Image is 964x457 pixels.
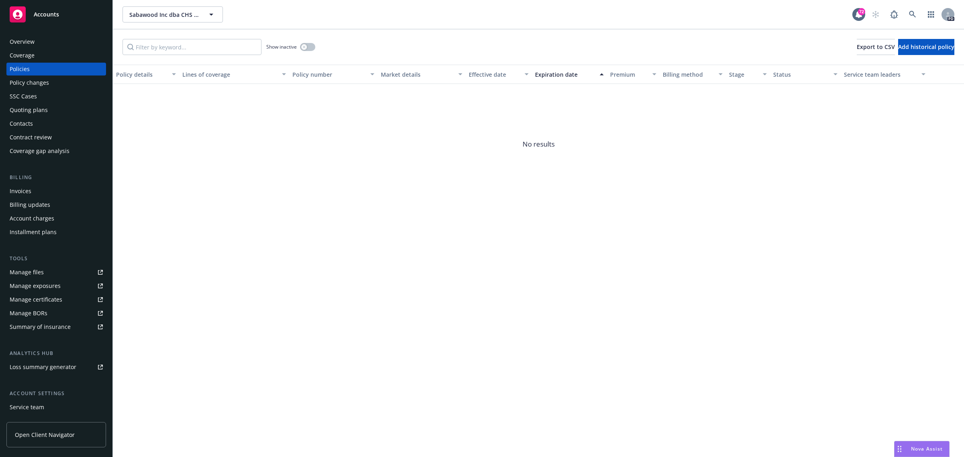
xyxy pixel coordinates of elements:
div: Status [773,70,829,79]
button: Policy number [289,65,378,84]
div: Contacts [10,117,33,130]
a: Service team [6,401,106,414]
div: 72 [858,8,865,15]
div: Policy details [116,70,167,79]
div: Manage certificates [10,293,62,306]
span: Accounts [34,11,59,18]
button: Billing method [660,65,726,84]
button: Stage [726,65,770,84]
span: Show inactive [266,43,297,50]
span: Open Client Navigator [15,430,75,439]
div: Lines of coverage [182,70,277,79]
div: Policy changes [10,76,49,89]
button: Nova Assist [894,441,950,457]
a: Report a Bug [886,6,902,22]
div: Account charges [10,212,54,225]
div: Billing [6,173,106,182]
div: Analytics hub [6,349,106,357]
div: Installment plans [10,226,57,239]
button: Sabawood Inc dba CHS Wholesale Hardware [123,6,223,22]
div: SSC Cases [10,90,37,103]
a: Sales relationships [6,414,106,427]
a: Contacts [6,117,106,130]
div: Stage [729,70,758,79]
div: Service team leaders [844,70,917,79]
a: Quoting plans [6,104,106,116]
button: Export to CSV [857,39,895,55]
div: Policies [10,63,30,75]
a: Manage exposures [6,280,106,292]
div: Quoting plans [10,104,48,116]
span: Export to CSV [857,43,895,51]
a: Contract review [6,131,106,144]
button: Service team leaders [841,65,929,84]
a: Policies [6,63,106,75]
button: Expiration date [532,65,607,84]
a: Summary of insurance [6,320,106,333]
a: SSC Cases [6,90,106,103]
button: Effective date [466,65,532,84]
button: Market details [378,65,466,84]
div: Billing updates [10,198,50,211]
div: Coverage gap analysis [10,145,69,157]
div: Manage exposures [10,280,61,292]
a: Coverage gap analysis [6,145,106,157]
div: Tools [6,255,106,263]
div: Service team [10,401,44,414]
span: Add historical policy [898,43,954,51]
div: Drag to move [895,441,905,457]
a: Policy changes [6,76,106,89]
a: Accounts [6,3,106,26]
a: Manage BORs [6,307,106,320]
div: Coverage [10,49,35,62]
div: Account settings [6,390,106,398]
div: Expiration date [535,70,595,79]
div: Billing method [663,70,714,79]
span: Sabawood Inc dba CHS Wholesale Hardware [129,10,199,19]
a: Manage certificates [6,293,106,306]
a: Coverage [6,49,106,62]
a: Start snowing [868,6,884,22]
div: Invoices [10,185,31,198]
div: Loss summary generator [10,361,76,373]
a: Invoices [6,185,106,198]
span: Nova Assist [911,445,943,452]
div: Market details [381,70,454,79]
div: Policy number [292,70,366,79]
div: Overview [10,35,35,48]
div: Summary of insurance [10,320,71,333]
div: Manage BORs [10,307,47,320]
button: Status [770,65,841,84]
a: Account charges [6,212,106,225]
button: Premium [607,65,660,84]
button: Add historical policy [898,39,954,55]
a: Search [905,6,921,22]
div: Effective date [469,70,520,79]
button: Lines of coverage [179,65,289,84]
div: Premium [610,70,648,79]
span: No results [113,84,964,204]
a: Billing updates [6,198,106,211]
input: Filter by keyword... [123,39,261,55]
a: Switch app [923,6,939,22]
button: Policy details [113,65,179,84]
div: Manage files [10,266,44,279]
a: Loss summary generator [6,361,106,373]
div: Contract review [10,131,52,144]
a: Manage files [6,266,106,279]
div: Sales relationships [10,414,61,427]
a: Installment plans [6,226,106,239]
a: Overview [6,35,106,48]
